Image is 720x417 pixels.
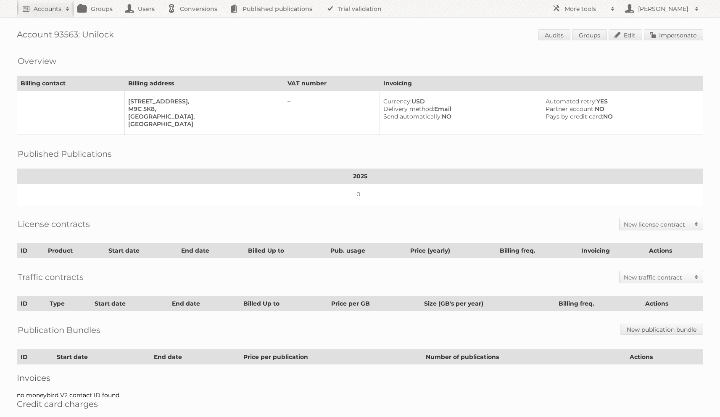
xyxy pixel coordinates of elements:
[538,29,570,40] a: Audits
[44,243,105,258] th: Product
[17,243,45,258] th: ID
[407,243,496,258] th: Price (yearly)
[17,296,46,311] th: ID
[177,243,245,258] th: End date
[578,243,645,258] th: Invoicing
[383,113,535,120] div: NO
[555,296,642,311] th: Billing freq.
[128,120,277,128] div: [GEOGRAPHIC_DATA]
[284,91,380,135] td: –
[690,218,703,230] span: Toggle
[646,243,703,258] th: Actions
[380,76,703,91] th: Invoicing
[620,324,703,335] a: New publication bundle
[420,296,555,311] th: Size (GB's per year)
[546,105,595,113] span: Partner account:
[609,29,642,40] a: Edit
[626,350,703,364] th: Actions
[150,350,240,364] th: End date
[245,243,327,258] th: Billed Up to
[620,218,703,230] a: New license contract
[546,98,596,105] span: Automated retry:
[284,76,380,91] th: VAT number
[546,98,696,105] div: YES
[91,296,169,311] th: Start date
[18,271,84,283] h2: Traffic contracts
[17,169,703,184] th: 2025
[624,220,690,229] h2: New license contract
[383,113,442,120] span: Send automatically:
[383,98,535,105] div: USD
[546,113,696,120] div: NO
[240,350,422,364] th: Price per publication
[46,296,91,311] th: Type
[240,296,328,311] th: Billed Up to
[642,296,703,311] th: Actions
[105,243,177,258] th: Start date
[620,271,703,283] a: New traffic contract
[17,76,125,91] th: Billing contact
[17,184,703,205] td: 0
[624,273,690,282] h2: New traffic contract
[328,296,421,311] th: Price per GB
[383,98,411,105] span: Currency:
[17,350,53,364] th: ID
[125,76,284,91] th: Billing address
[53,350,150,364] th: Start date
[128,98,277,105] div: [STREET_ADDRESS],
[564,5,607,13] h2: More tools
[690,271,703,283] span: Toggle
[17,29,703,42] h1: Account 93563: Unilock
[18,218,90,230] h2: License contracts
[128,113,277,120] div: [GEOGRAPHIC_DATA],
[383,105,535,113] div: Email
[18,324,100,336] h2: Publication Bundles
[128,105,277,113] div: M9C 5K8,
[546,105,696,113] div: NO
[422,350,626,364] th: Number of publications
[644,29,703,40] a: Impersonate
[17,399,703,409] h2: Credit card charges
[383,105,434,113] span: Delivery method:
[636,5,691,13] h2: [PERSON_NAME]
[18,55,56,67] h2: Overview
[17,373,703,383] h2: Invoices
[496,243,578,258] th: Billing freq.
[327,243,407,258] th: Pub. usage
[18,148,112,160] h2: Published Publications
[572,29,607,40] a: Groups
[546,113,603,120] span: Pays by credit card:
[34,5,61,13] h2: Accounts
[169,296,240,311] th: End date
